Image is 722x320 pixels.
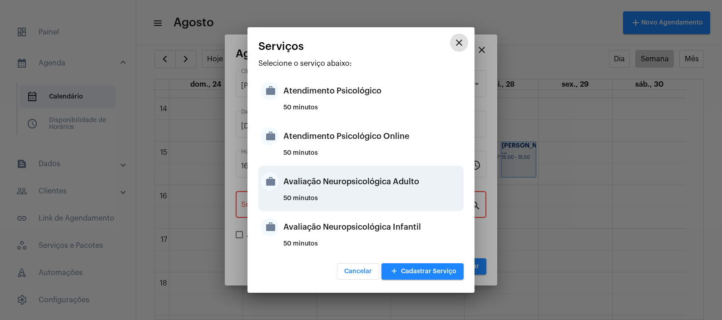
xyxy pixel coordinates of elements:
[454,37,465,48] mat-icon: close
[283,213,461,241] div: Avaliação Neuropsicológica Infantil
[261,127,279,145] mat-icon: work
[283,104,461,118] div: 50 minutos
[261,218,279,236] mat-icon: work
[283,123,461,150] div: Atendimento Psicológico Online
[283,241,461,254] div: 50 minutos
[337,263,379,280] button: Cancelar
[283,168,461,195] div: Avaliação Neuropsicológica Adulto
[258,40,304,52] span: Serviços
[283,150,461,163] div: 50 minutos
[344,268,372,275] span: Cancelar
[381,263,464,280] button: Cadastrar Serviço
[261,172,279,191] mat-icon: work
[389,266,400,278] mat-icon: add
[283,77,461,104] div: Atendimento Psicológico
[261,82,279,100] mat-icon: work
[258,59,464,68] p: Selecione o serviço abaixo:
[283,195,461,209] div: 50 minutos
[389,268,456,275] span: Cadastrar Serviço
